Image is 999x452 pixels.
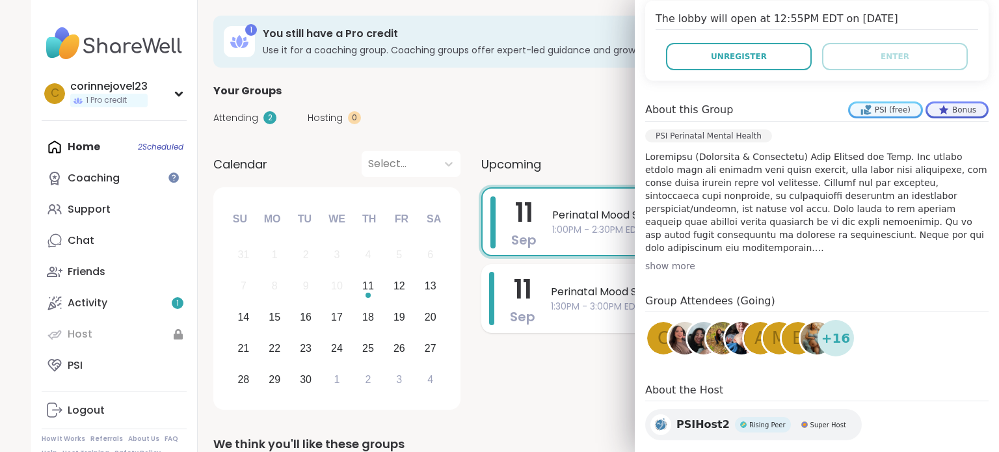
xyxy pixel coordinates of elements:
div: Host [68,327,92,341]
span: M [772,326,786,351]
div: Choose Friday, September 26th, 2025 [385,334,413,362]
div: Not available Saturday, September 6th, 2025 [416,241,444,269]
span: Super Host [810,420,846,430]
div: Not available Wednesday, September 3rd, 2025 [323,241,351,269]
div: Choose Saturday, September 27th, 2025 [416,334,444,362]
img: Super Host [801,421,808,428]
a: PSIHost2PSIHost2Rising PeerRising PeerSuper HostSuper Host [645,409,862,440]
div: Support [68,202,111,217]
div: 24 [331,339,343,357]
div: Not available Friday, September 5th, 2025 [385,241,413,269]
span: 1:00PM - 2:30PM EDT [552,223,927,237]
span: 1 Pro credit [86,95,127,106]
div: Logout [68,403,105,418]
div: corinnejovel23 [70,79,148,94]
span: Perinatal Mood Support for Moms [551,284,929,300]
div: Choose Sunday, September 28th, 2025 [230,366,258,393]
div: PSI [68,358,83,373]
span: c [51,85,59,102]
a: Activity1 [42,287,187,319]
div: 4 [365,246,371,263]
div: 11 [362,277,374,295]
span: Attending [213,111,258,125]
div: Choose Friday, September 19th, 2025 [385,304,413,332]
div: 19 [393,308,405,326]
div: Choose Wednesday, September 17th, 2025 [323,304,351,332]
div: Choose Thursday, September 11th, 2025 [354,273,382,300]
div: 13 [425,277,436,295]
img: Rising Peer [740,421,747,428]
p: Loremipsu (Dolorsita & Consectetu) Adip Elitsed doe Temp. Inc utlabo etdolo magn ali enimadm veni... [645,150,989,254]
div: 1 [272,246,278,263]
div: Coaching [68,171,120,185]
div: 7 [241,277,246,295]
div: 25 [362,339,374,357]
span: 1:30PM - 3:00PM EDT [551,300,929,313]
div: Choose Thursday, September 18th, 2025 [354,304,382,332]
div: Choose Monday, September 22nd, 2025 [261,334,289,362]
div: 30 [300,371,312,388]
div: Choose Saturday, September 13th, 2025 [416,273,444,300]
img: MissQ86 [801,322,833,354]
div: 8 [272,277,278,295]
h3: You still have a Pro credit [263,27,797,41]
div: PSI (free) [850,103,921,116]
a: Coaching [42,163,187,194]
a: jblackford11788 [686,320,722,356]
img: lisandrews [725,322,758,354]
div: 2 [365,371,371,388]
div: Mo [258,205,286,233]
button: Enter [822,43,968,70]
div: 18 [362,308,374,326]
a: M [761,320,797,356]
h3: Use it for a coaching group. Coaching groups offer expert-led guidance and growth tools. [263,44,797,57]
div: 28 [237,371,249,388]
div: 9 [303,277,309,295]
div: 3 [396,371,402,388]
a: Chat [42,225,187,256]
a: A [742,320,779,356]
div: Choose Friday, October 3rd, 2025 [385,366,413,393]
div: Choose Wednesday, September 24th, 2025 [323,334,351,362]
span: 1 [176,298,179,309]
div: Choose Wednesday, October 1st, 2025 [323,366,351,393]
div: 1 [245,24,257,36]
a: MissQ86 [799,320,835,356]
span: Perinatal Mood Support for Moms [552,207,927,223]
div: 2 [263,111,276,124]
div: Friends [68,265,105,279]
div: Chat [68,233,94,248]
div: Activity [68,296,107,310]
div: Not available Tuesday, September 9th, 2025 [292,273,320,300]
div: Not available Monday, September 8th, 2025 [261,273,289,300]
div: Not available Thursday, September 4th, 2025 [354,241,382,269]
div: 0 [348,111,361,124]
div: 14 [237,308,249,326]
div: 27 [425,339,436,357]
img: Ashley_Voss [706,322,739,354]
div: 15 [269,308,280,326]
div: 5 [396,246,402,263]
span: A [754,326,766,351]
a: About Us [128,434,159,444]
span: Your Groups [213,83,282,99]
div: Tu [290,205,319,233]
div: 1 [334,371,340,388]
img: ShareWell Nav Logo [42,21,187,66]
div: Choose Tuesday, September 23rd, 2025 [292,334,320,362]
span: B [792,326,804,351]
div: 20 [425,308,436,326]
span: 11 [514,271,532,308]
span: Calendar [213,155,267,173]
div: Choose Tuesday, September 30th, 2025 [292,366,320,393]
div: Not available Monday, September 1st, 2025 [261,241,289,269]
a: Host [42,319,187,350]
button: Unregister [666,43,812,70]
h4: About the Host [645,382,989,401]
a: B [780,320,816,356]
div: 16 [300,308,312,326]
div: Choose Tuesday, September 16th, 2025 [292,304,320,332]
div: 4 [427,371,433,388]
span: c [658,326,669,351]
a: Heyitsari [667,320,703,356]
